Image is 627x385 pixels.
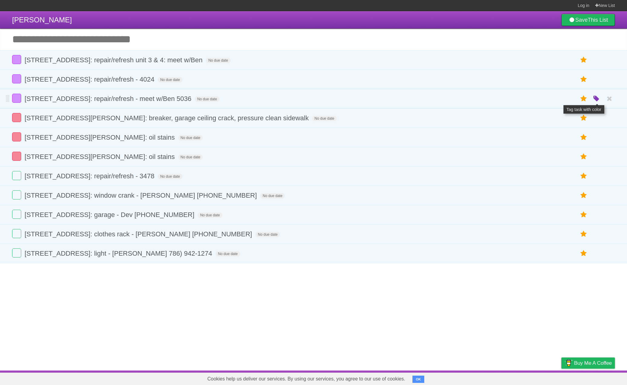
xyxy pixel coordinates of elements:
[12,229,21,238] label: Done
[578,152,589,162] label: Star task
[588,17,608,23] b: This List
[25,172,156,180] span: [STREET_ADDRESS]: repair/refresh - 3478
[12,55,21,64] label: Done
[25,95,193,102] span: [STREET_ADDRESS]: repair/refresh - meet w/Ben 5036
[501,372,525,383] a: Developers
[578,113,589,123] label: Star task
[255,232,280,237] span: No due date
[578,210,589,220] label: Star task
[25,211,196,218] span: [STREET_ADDRESS]: garage - Dev [PHONE_NUMBER]
[178,154,203,160] span: No due date
[578,248,589,258] label: Star task
[553,372,569,383] a: Privacy
[178,135,203,141] span: No due date
[25,192,258,199] span: [STREET_ADDRESS]: window crank - [PERSON_NAME] [PHONE_NUMBER]
[12,132,21,141] label: Done
[578,229,589,239] label: Star task
[25,134,176,141] span: [STREET_ADDRESS][PERSON_NAME]: oil stains
[481,372,494,383] a: About
[578,132,589,142] label: Star task
[25,114,310,122] span: [STREET_ADDRESS][PERSON_NAME]: breaker, garage ceiling crack, pressure clean sidewalk
[25,76,156,83] span: [STREET_ADDRESS]: repair/refresh - 4024
[412,376,424,383] button: OK
[578,171,589,181] label: Star task
[12,210,21,219] label: Done
[533,372,546,383] a: Terms
[564,358,573,368] img: Buy me a coffee
[195,96,219,102] span: No due date
[574,358,612,368] span: Buy me a coffee
[12,190,21,199] label: Done
[312,116,336,121] span: No due date
[201,373,411,385] span: Cookies help us deliver our services. By using our services, you agree to our use of cookies.
[561,357,615,369] a: Buy me a coffee
[578,94,589,104] label: Star task
[578,55,589,65] label: Star task
[25,56,204,64] span: [STREET_ADDRESS]: repair/refresh unit 3 & 4: meet w/Ben
[561,14,615,26] a: SaveThis List
[577,372,615,383] a: Suggest a feature
[12,16,72,24] span: [PERSON_NAME]
[25,153,176,160] span: [STREET_ADDRESS][PERSON_NAME]: oil stains
[12,74,21,83] label: Done
[12,248,21,257] label: Done
[12,113,21,122] label: Done
[158,174,182,179] span: No due date
[25,250,214,257] span: [STREET_ADDRESS]: light - [PERSON_NAME] 786) 942-1274
[215,251,240,257] span: No due date
[198,212,222,218] span: No due date
[158,77,182,82] span: No due date
[578,74,589,84] label: Star task
[206,58,230,63] span: No due date
[260,193,285,199] span: No due date
[12,94,21,103] label: Done
[25,230,254,238] span: [STREET_ADDRESS]: clothes rack - [PERSON_NAME] [PHONE_NUMBER]
[12,171,21,180] label: Done
[12,152,21,161] label: Done
[578,190,589,200] label: Star task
